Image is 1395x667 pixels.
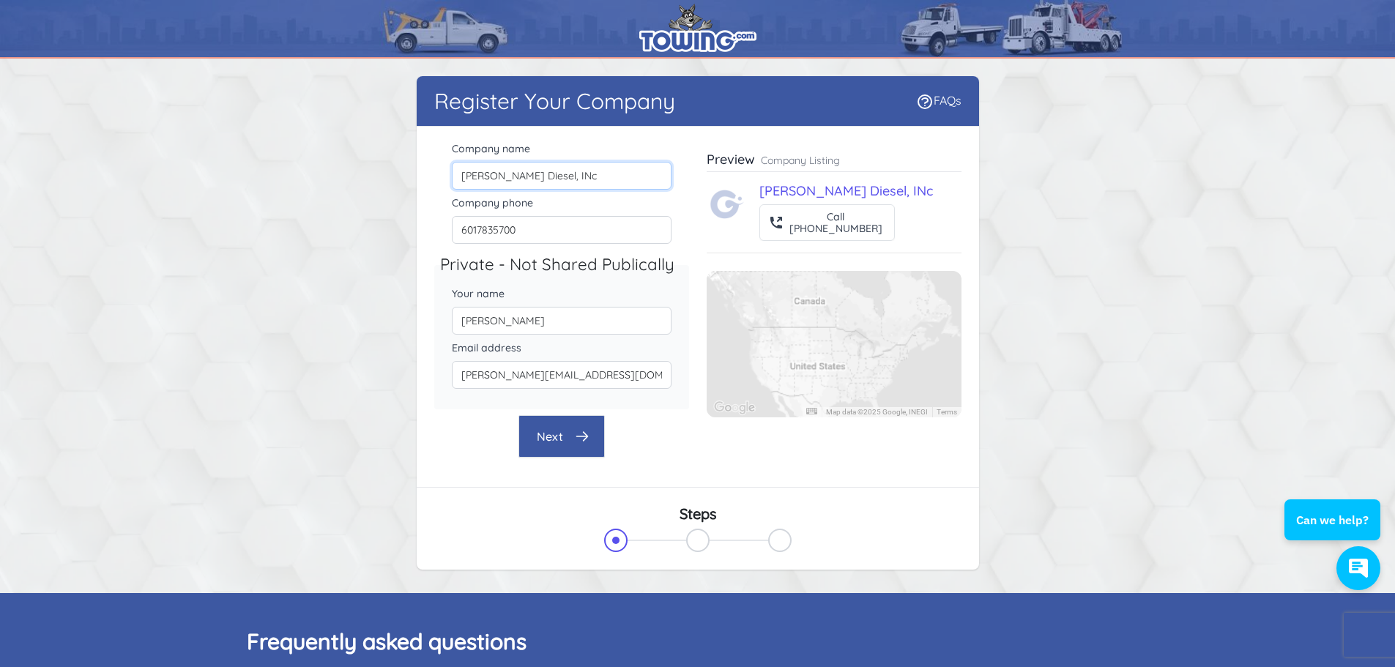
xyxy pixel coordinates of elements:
[639,4,756,52] img: logo.png
[710,187,745,222] img: Towing.com Logo
[759,204,895,241] button: Call[PHONE_NUMBER]
[440,253,695,277] legend: Private - Not Shared Publically
[707,151,755,168] h3: Preview
[710,398,759,417] a: Open this area in Google Maps (opens a new window)
[518,415,605,458] button: Next
[761,153,840,168] p: Company Listing
[826,408,928,416] span: Map data ©2025 Google, INEGI
[452,195,672,210] label: Company phone
[1273,459,1395,605] iframe: Conversations
[452,340,672,355] label: Email address
[710,398,759,417] img: Google
[916,93,961,108] a: FAQs
[806,408,816,414] button: Keyboard shortcuts
[434,505,961,523] h3: Steps
[789,211,882,234] div: Call [PHONE_NUMBER]
[937,408,957,416] a: Terms (opens in new tab)
[452,286,672,301] label: Your name
[759,182,933,199] a: [PERSON_NAME] Diesel, INc
[247,628,1149,655] h2: Frequently asked questions
[452,141,672,156] label: Company name
[434,88,675,114] h1: Register Your Company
